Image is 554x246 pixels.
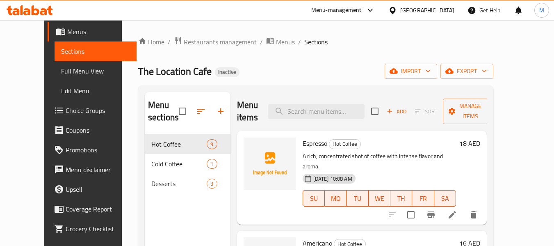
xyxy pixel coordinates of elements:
span: Menus [276,37,295,47]
span: SA [438,193,453,205]
span: Coupons [66,125,130,135]
span: The Location Cafe [138,62,212,80]
span: Select section first [410,105,443,118]
img: Espresso [244,138,296,190]
a: Restaurants management [174,37,257,47]
button: Add [383,105,410,118]
span: Restaurants management [184,37,257,47]
span: Hot Coffee [329,139,360,149]
span: Edit Menu [61,86,130,96]
div: Hot Coffee [329,139,361,149]
button: MO [325,190,347,207]
button: SA [434,190,456,207]
h2: Menu sections [148,99,179,124]
div: items [207,139,217,149]
div: Cold Coffee1 [145,154,230,174]
div: Desserts3 [145,174,230,193]
h2: Menu items [237,99,258,124]
span: 1 [207,160,217,168]
button: TU [347,190,368,207]
a: Coverage Report [48,199,137,219]
div: Hot Coffee9 [145,134,230,154]
button: import [385,64,437,79]
span: Coverage Report [66,204,130,214]
span: Desserts [151,179,207,189]
span: Menus [67,27,130,37]
a: Full Menu View [55,61,137,81]
a: Choice Groups [48,101,137,120]
button: SU [303,190,325,207]
span: SU [306,193,321,205]
a: Menus [48,22,137,41]
button: Manage items [443,99,498,124]
span: Choice Groups [66,106,130,115]
button: Branch-specific-item [421,205,441,225]
a: Menus [266,37,295,47]
p: A rich, concentrated shot of coffee with intense flavor and aroma. [303,151,456,172]
li: / [260,37,263,47]
button: Add section [211,101,230,121]
span: Hot Coffee [151,139,207,149]
button: delete [464,205,483,225]
a: Coupons [48,120,137,140]
a: Grocery Checklist [48,219,137,239]
span: 3 [207,180,217,188]
span: Add item [383,105,410,118]
span: TU [350,193,365,205]
button: FR [412,190,434,207]
li: / [168,37,171,47]
nav: Menu sections [145,131,230,197]
span: Sections [304,37,328,47]
a: Sections [55,41,137,61]
span: [DATE] 10:08 AM [310,175,356,183]
a: Edit menu item [447,210,457,220]
span: WE [372,193,387,205]
span: Inactive [215,69,239,76]
span: M [539,6,544,15]
span: Full Menu View [61,66,130,76]
span: TH [394,193,409,205]
div: Menu-management [311,5,362,15]
a: Upsell [48,179,137,199]
span: FR [415,193,431,205]
a: Menu disclaimer [48,160,137,179]
div: items [207,159,217,169]
span: Cold Coffee [151,159,207,169]
span: import [391,66,431,76]
h6: 18 AED [459,138,480,149]
nav: breadcrumb [138,37,493,47]
span: MO [328,193,343,205]
span: Menu disclaimer [66,165,130,175]
span: Manage items [449,101,491,122]
div: Inactive [215,67,239,77]
div: [GEOGRAPHIC_DATA] [400,6,454,15]
span: Promotions [66,145,130,155]
li: / [298,37,301,47]
span: Espresso [303,137,327,149]
a: Edit Menu [55,81,137,101]
input: search [268,104,365,119]
span: 9 [207,140,217,148]
span: Grocery Checklist [66,224,130,234]
div: items [207,179,217,189]
span: Sections [61,46,130,56]
a: Promotions [48,140,137,160]
span: Upsell [66,184,130,194]
span: export [447,66,487,76]
span: Add [385,107,408,116]
button: export [440,64,493,79]
span: Select all sections [174,103,191,120]
button: TH [390,190,412,207]
a: Home [138,37,164,47]
button: WE [369,190,390,207]
span: Sort sections [191,101,211,121]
